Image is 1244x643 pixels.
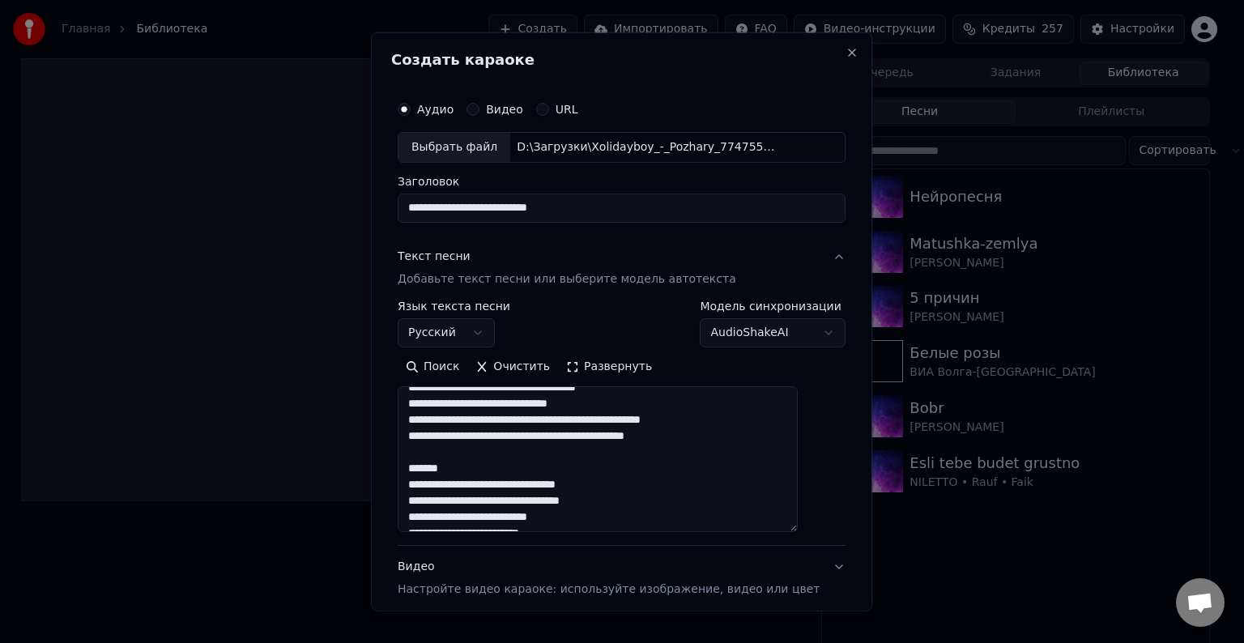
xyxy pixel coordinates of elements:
button: Поиск [398,354,467,380]
p: Добавьте текст песни или выберите модель автотекста [398,271,736,287]
label: Модель синхронизации [701,300,846,312]
label: Заголовок [398,176,846,187]
button: Очистить [468,354,559,380]
label: URL [556,104,578,115]
button: ВидеоНастройте видео караоке: используйте изображение, видео или цвет [398,546,846,611]
button: Развернуть [558,354,660,380]
label: Видео [486,104,523,115]
button: Текст песниДобавьте текст песни или выберите модель автотекста [398,236,846,300]
div: D:\Загрузки\Xolidayboy_-_Pozhary_77475563.mp3 [510,139,786,155]
div: Текст песни [398,249,471,265]
label: Язык текста песни [398,300,510,312]
label: Аудио [417,104,454,115]
div: Текст песниДобавьте текст песни или выберите модель автотекста [398,300,846,545]
div: Выбрать файл [398,133,510,162]
h2: Создать караоке [391,53,852,67]
p: Настройте видео караоке: используйте изображение, видео или цвет [398,581,820,598]
div: Видео [398,559,820,598]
